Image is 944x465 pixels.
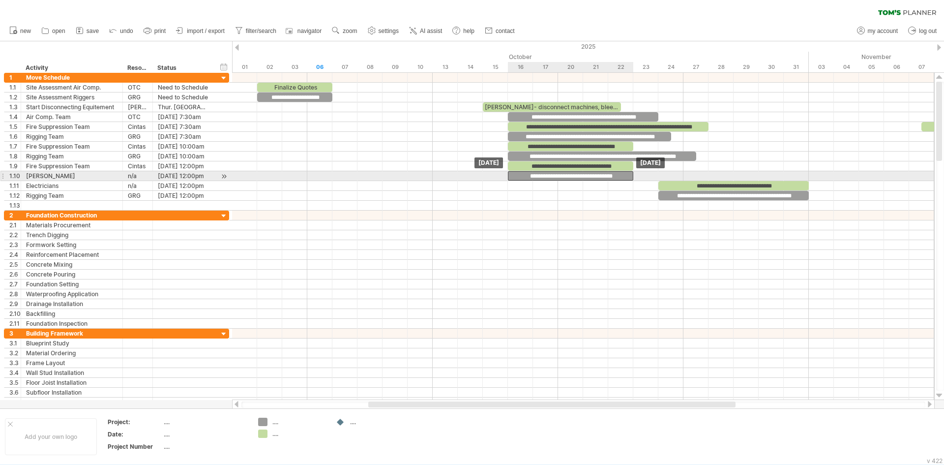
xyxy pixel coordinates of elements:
[9,220,21,230] div: 2.1
[128,112,147,122] div: OTC
[906,25,940,37] a: log out
[508,62,533,72] div: Thursday, 16 October 2025
[26,240,118,249] div: Formwork Setting
[158,171,208,181] div: [DATE] 12:00pm
[158,161,208,171] div: [DATE] 12:00pm
[272,430,326,438] div: ....
[868,28,898,34] span: my account
[128,142,147,151] div: Cintas
[9,171,21,181] div: 1.10
[9,368,21,377] div: 3.4
[9,250,21,259] div: 2.4
[52,28,65,34] span: open
[128,102,147,112] div: [PERSON_NAME]
[158,112,208,122] div: [DATE] 7:30am
[9,329,21,338] div: 3
[9,152,21,161] div: 1.8
[158,93,208,102] div: Need to Schedule
[26,102,118,112] div: Start Disconnecting Equitement
[9,112,21,122] div: 1.4
[26,329,118,338] div: Building Framework
[282,62,307,72] div: Friday, 3 October 2025
[884,62,909,72] div: Thursday, 6 November 2025
[26,112,118,122] div: Air Comp. Team
[128,132,147,141] div: GRG
[158,132,208,141] div: [DATE] 7:30am
[20,28,31,34] span: new
[583,62,608,72] div: Tuesday, 21 October 2025
[9,191,21,200] div: 1.12
[128,191,147,200] div: GRG
[164,442,246,451] div: ....
[26,171,118,181] div: [PERSON_NAME]
[809,62,834,72] div: Monday, 3 November 2025
[26,93,118,102] div: Site Assessment Riggers
[7,25,34,37] a: new
[9,388,21,397] div: 3.6
[9,358,21,368] div: 3.3
[9,348,21,358] div: 3.2
[927,457,943,465] div: v 422
[9,211,21,220] div: 2
[9,142,21,151] div: 1.7
[458,62,483,72] div: Tuesday, 14 October 2025
[9,260,21,269] div: 2.5
[383,62,408,72] div: Thursday, 9 October 2025
[408,62,433,72] div: Friday, 10 October 2025
[558,62,583,72] div: Monday, 20 October 2025
[26,211,118,220] div: Foundation Construction
[233,25,279,37] a: filter/search
[608,62,633,72] div: Wednesday, 22 October 2025
[26,348,118,358] div: Material Ordering
[158,83,208,92] div: Need to Schedule
[158,152,208,161] div: [DATE] 10:00am
[128,83,147,92] div: OTC
[496,28,515,34] span: contact
[128,161,147,171] div: Cintas
[26,398,118,407] div: Upper Story Framing
[636,157,665,168] div: [DATE]
[9,398,21,407] div: 3.7
[474,157,503,168] div: [DATE]
[9,299,21,309] div: 2.9
[909,62,934,72] div: Friday, 7 November 2025
[9,161,21,171] div: 1.9
[26,191,118,200] div: Rigging Team
[307,62,332,72] div: Monday, 6 October 2025
[533,62,558,72] div: Friday, 17 October 2025
[9,289,21,299] div: 2.8
[859,62,884,72] div: Wednesday, 5 November 2025
[759,62,784,72] div: Thursday, 30 October 2025
[420,28,442,34] span: AI assist
[450,25,477,37] a: help
[128,181,147,190] div: n/a
[350,418,404,426] div: ....
[272,418,326,426] div: ....
[357,62,383,72] div: Wednesday, 8 October 2025
[26,289,118,299] div: Waterproofing Application
[26,339,118,348] div: Blueprint Study
[108,418,162,426] div: Project:
[158,181,208,190] div: [DATE] 12:00pm
[154,28,166,34] span: print
[633,62,658,72] div: Thursday, 23 October 2025
[433,62,458,72] div: Monday, 13 October 2025
[284,25,324,37] a: navigator
[26,230,118,240] div: Trench Digging
[219,171,229,182] div: scroll to activity
[26,83,118,92] div: Site Assessment Air Comp.
[734,62,759,72] div: Wednesday, 29 October 2025
[128,122,147,131] div: Cintas
[297,28,322,34] span: navigator
[26,250,118,259] div: Reinforcement Placement
[482,25,518,37] a: contact
[232,52,809,62] div: October 2025
[158,191,208,200] div: [DATE] 12:00pm
[332,62,357,72] div: Tuesday, 7 October 2025
[26,270,118,279] div: Concrete Pouring
[5,418,97,455] div: Add your own logo
[9,102,21,112] div: 1.3
[26,368,118,377] div: Wall Stud Installation
[329,25,360,37] a: zoom
[784,62,809,72] div: Friday, 31 October 2025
